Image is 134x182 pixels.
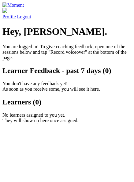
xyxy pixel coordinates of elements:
[2,44,132,60] p: You are logged in! To give coaching feedback, open one of the sessions below and tap "Record voic...
[2,81,132,92] p: You don't have any feedback yet! As soon as you receive some, you will see it here.
[2,98,132,106] h2: Learners (0)
[2,8,7,13] img: default_avatar-b4e2223d03051bc43aaaccfb402a43260a3f17acc7fafc1603fdf008d6cba3c9.png
[17,14,31,19] a: Logout
[2,8,132,19] a: Profile
[2,112,132,123] p: No learners assigned to you yet. They will show up here once assigned.
[2,67,132,75] h2: Learner Feedback - past 7 days (0)
[2,26,132,37] h1: Hey, [PERSON_NAME].
[2,2,24,8] img: Moment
